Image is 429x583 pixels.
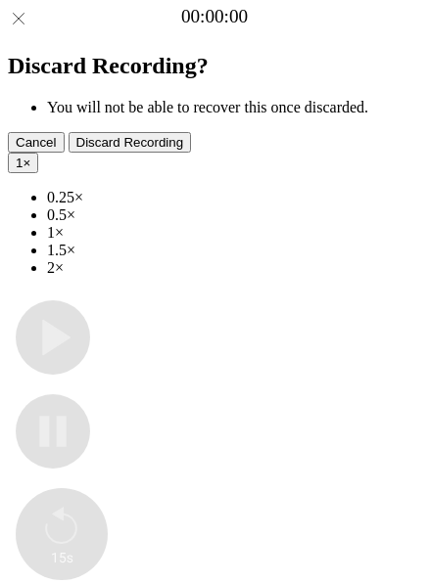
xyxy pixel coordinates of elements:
a: 00:00:00 [181,6,248,27]
button: Discard Recording [69,132,192,153]
li: 1× [47,224,421,242]
h2: Discard Recording? [8,53,421,79]
li: 0.25× [47,189,421,206]
span: 1 [16,156,23,170]
li: 0.5× [47,206,421,224]
button: 1× [8,153,38,173]
li: 1.5× [47,242,421,259]
li: You will not be able to recover this once discarded. [47,99,421,116]
li: 2× [47,259,421,277]
button: Cancel [8,132,65,153]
